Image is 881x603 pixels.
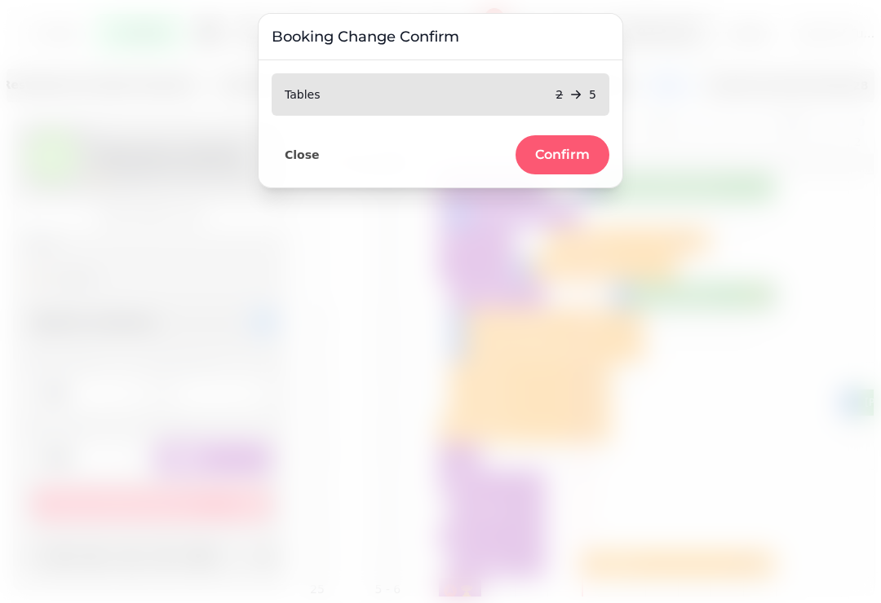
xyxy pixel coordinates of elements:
p: 5 [589,86,596,103]
button: Close [272,144,333,165]
p: 2 [556,86,563,103]
h3: Booking Change Confirm [272,27,609,46]
p: Tables [285,86,321,103]
span: Close [285,149,320,161]
button: Confirm [516,135,609,174]
span: Confirm [535,148,590,161]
